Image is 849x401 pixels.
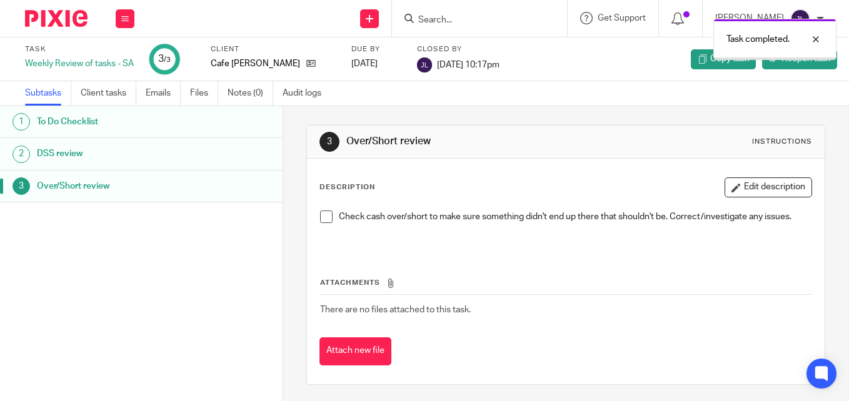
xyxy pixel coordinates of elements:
div: 1 [13,113,30,131]
small: /3 [164,56,171,63]
div: Instructions [752,137,812,147]
p: Description [319,182,375,192]
button: Edit description [725,177,812,197]
label: Task [25,44,134,54]
button: Attach new file [319,337,391,365]
a: Notes (0) [228,81,273,106]
a: Files [190,81,218,106]
h1: Over/Short review [346,135,593,148]
img: svg%3E [417,57,432,72]
div: 2 [13,146,30,163]
label: Client [211,44,336,54]
p: Check cash over/short to make sure something didn't end up there that shouldn't be. Correct/inves... [339,210,811,223]
label: Due by [351,44,401,54]
label: Closed by [417,44,500,54]
a: Audit logs [283,81,331,106]
p: Task completed. [726,33,790,46]
span: There are no files attached to this task. [320,305,471,314]
div: 3 [13,177,30,195]
img: svg%3E [790,9,810,29]
div: [DATE] [351,57,401,70]
input: Search [417,15,530,26]
a: Subtasks [25,81,71,106]
h1: To Do Checklist [37,112,193,131]
a: Client tasks [81,81,136,106]
img: Pixie [25,10,88,27]
span: [DATE] 10:17pm [437,60,500,69]
a: Emails [146,81,181,106]
span: Attachments [320,279,380,286]
div: Weekly Review of tasks - SA [25,57,134,70]
h1: Over/Short review [37,177,193,196]
h1: DSS review [37,144,193,163]
div: 3 [158,52,171,66]
p: Cafe [PERSON_NAME] [211,57,300,70]
div: 3 [319,132,339,152]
